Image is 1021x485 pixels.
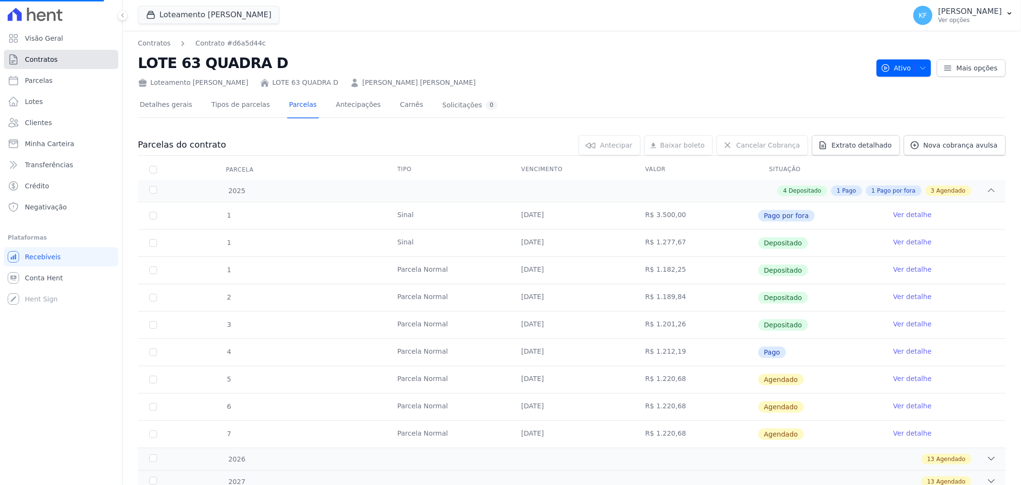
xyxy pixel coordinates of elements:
[25,160,73,170] span: Transferências
[758,292,808,303] span: Depositado
[149,348,157,356] input: Só é possível selecionar pagamentos em aberto
[228,454,246,464] span: 2026
[226,293,231,301] span: 2
[386,339,510,366] td: Parcela Normal
[872,186,875,195] span: 1
[138,78,248,88] div: Loteamento [PERSON_NAME]
[149,239,157,247] input: Só é possível selecionar pagamentos em aberto
[634,230,758,256] td: R$ 1.277,67
[4,50,118,69] a: Contratos
[226,430,231,438] span: 7
[812,135,900,155] a: Extrato detalhado
[25,252,61,262] span: Recebíveis
[758,265,808,276] span: Depositado
[758,401,804,413] span: Agendado
[783,186,787,195] span: 4
[881,59,911,77] span: Ativo
[510,312,634,338] td: [DATE]
[634,284,758,311] td: R$ 1.189,84
[138,38,170,48] a: Contratos
[893,428,931,438] a: Ver detalhe
[149,266,157,274] input: Só é possível selecionar pagamentos em aberto
[510,257,634,284] td: [DATE]
[149,294,157,301] input: Só é possível selecionar pagamentos em aberto
[906,2,1021,29] button: KF [PERSON_NAME] Ver opções
[937,59,1006,77] a: Mais opções
[149,376,157,383] input: default
[138,93,194,118] a: Detalhes gerais
[758,346,786,358] span: Pago
[334,93,383,118] a: Antecipações
[634,312,758,338] td: R$ 1.201,26
[4,176,118,196] a: Crédito
[138,38,266,48] nav: Breadcrumb
[877,186,915,195] span: Pago por fora
[876,59,931,77] button: Ativo
[510,230,634,256] td: [DATE]
[398,93,425,118] a: Carnês
[923,140,998,150] span: Nova cobrança avulsa
[25,55,57,64] span: Contratos
[837,186,841,195] span: 1
[386,160,510,180] th: Tipo
[4,92,118,111] a: Lotes
[25,139,74,149] span: Minha Carteira
[4,155,118,174] a: Transferências
[486,101,497,110] div: 0
[226,348,231,356] span: 4
[138,139,226,150] h3: Parcelas do contrato
[938,16,1002,24] p: Ver opções
[893,346,931,356] a: Ver detalhe
[138,6,280,24] button: Loteamento [PERSON_NAME]
[931,186,935,195] span: 3
[386,393,510,420] td: Parcela Normal
[228,186,246,196] span: 2025
[386,312,510,338] td: Parcela Normal
[893,292,931,301] a: Ver detalhe
[226,239,231,246] span: 1
[386,421,510,448] td: Parcela Normal
[386,230,510,256] td: Sinal
[758,374,804,385] span: Agendado
[214,160,265,179] div: Parcela
[904,135,1006,155] a: Nova cobrança avulsa
[758,319,808,331] span: Depositado
[138,52,869,74] h2: LOTE 63 QUADRA D
[272,78,338,88] a: LOTE 63 QUADRA D
[25,118,52,127] span: Clientes
[758,160,882,180] th: Situação
[936,186,965,195] span: Agendado
[226,403,231,410] span: 6
[386,366,510,393] td: Parcela Normal
[758,237,808,249] span: Depositado
[386,257,510,284] td: Parcela Normal
[510,366,634,393] td: [DATE]
[195,38,266,48] a: Contrato #d6a5d44c
[893,237,931,247] a: Ver detalhe
[149,403,157,411] input: default
[938,7,1002,16] p: [PERSON_NAME]
[226,375,231,383] span: 5
[25,273,63,283] span: Conta Hent
[510,339,634,366] td: [DATE]
[4,29,118,48] a: Visão Geral
[634,160,758,180] th: Valor
[893,210,931,219] a: Ver detalhe
[149,321,157,329] input: Só é possível selecionar pagamentos em aberto
[893,374,931,383] a: Ver detalhe
[149,212,157,219] input: Só é possível selecionar pagamentos em aberto
[25,181,49,191] span: Crédito
[758,210,815,221] span: Pago por fora
[634,339,758,366] td: R$ 1.212,19
[789,186,821,195] span: Depositado
[149,430,157,438] input: default
[510,160,634,180] th: Vencimento
[25,97,43,106] span: Lotes
[4,247,118,266] a: Recebíveis
[831,140,892,150] span: Extrato detalhado
[634,257,758,284] td: R$ 1.182,25
[226,266,231,274] span: 1
[758,428,804,440] span: Agendado
[842,186,856,195] span: Pago
[210,93,272,118] a: Tipos de parcelas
